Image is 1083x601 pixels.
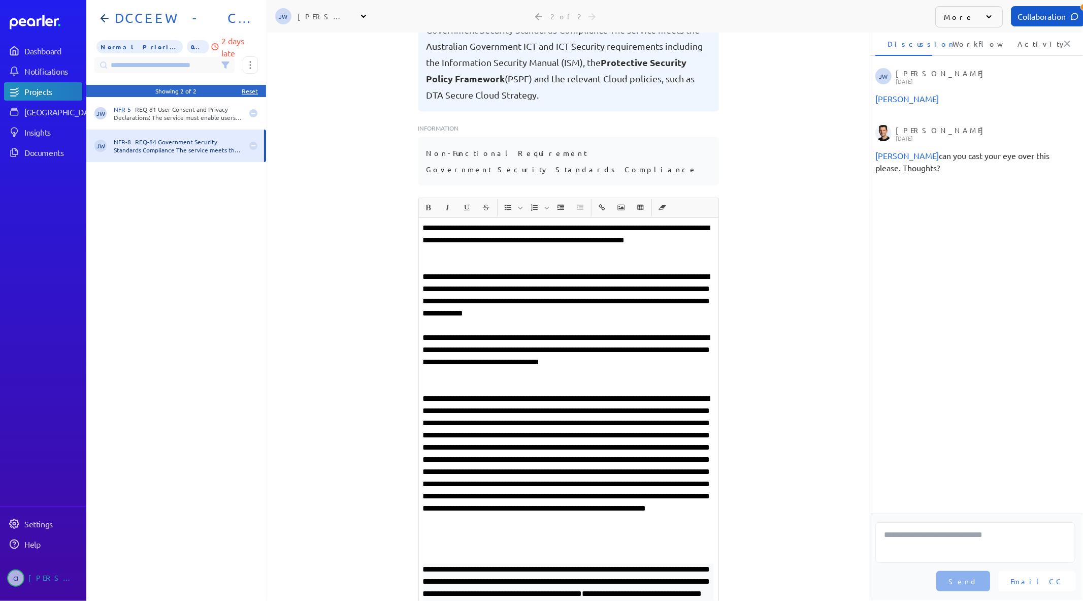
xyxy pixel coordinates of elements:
[594,199,611,216] button: Insert link
[4,515,82,533] a: Settings
[632,199,649,216] button: Insert table
[4,42,82,60] a: Dashboard
[552,199,570,216] button: Increase Indent
[896,135,1072,141] p: [DATE]
[875,125,892,141] img: James Layton
[24,107,100,117] div: [GEOGRAPHIC_DATA]
[1005,31,1062,56] li: Activity
[4,103,82,121] a: [GEOGRAPHIC_DATA]
[221,35,258,59] p: 2 days late
[96,40,183,53] span: Priority
[896,125,1072,141] div: [PERSON_NAME]
[24,127,81,137] div: Insights
[419,199,438,216] span: Bold
[420,199,437,216] button: Bold
[4,535,82,553] a: Help
[593,199,611,216] span: Insert link
[94,107,107,119] span: Jeremy Williams
[114,105,243,121] div: REQ-81 User Consent and Privacy Declarations: The service must enable users to accept a security/...
[1010,576,1063,586] span: Email CC
[875,93,939,104] span: James Layton
[28,570,79,587] div: [PERSON_NAME]
[940,31,997,56] li: Workflow
[24,147,81,157] div: Documents
[111,10,250,26] h1: DCCEEW - Compliance System
[998,571,1075,591] button: Email CC
[275,8,291,24] span: Jeremy Williams
[114,138,135,146] span: NFR-8
[936,571,990,591] button: Send
[24,46,81,56] div: Dashboard
[552,199,570,216] span: Increase Indent
[944,12,974,22] p: More
[499,199,524,216] span: Insert Unordered List
[114,105,135,113] span: NFR-5
[875,149,1075,174] div: can you cast your eye over this please. Thoughts?
[500,199,517,216] button: Insert Unordered List
[875,68,892,84] span: Jeremy Williams
[439,199,456,216] button: Italic
[4,143,82,162] a: Documents
[613,199,630,216] button: Insert Image
[156,87,197,95] div: Showing 2 of 2
[526,199,551,216] span: Insert Ordered List
[7,570,24,587] span: Carolina Irigoyen
[24,519,81,529] div: Settings
[187,40,209,53] span: 0% of Questions Completed
[242,87,258,95] div: Reset
[526,199,543,216] button: Insert Ordered List
[654,199,671,216] button: Clear Formatting
[4,123,82,141] a: Insights
[10,15,82,29] a: Dashboard
[571,199,589,216] span: Decrease Indent
[426,145,698,177] pre: Non-Functional Requirement Government Security Standards Compliance
[24,86,81,97] div: Projects
[114,138,243,154] div: REQ-84 Government Security Standards Compliance The service meets the Australian Government ICT a...
[24,66,81,76] div: Notifications
[478,199,495,216] button: Strike through
[875,31,932,56] li: Discussion
[896,78,1072,84] p: [DATE]
[94,140,107,152] span: Jeremy Williams
[875,150,939,161] span: Jon Mills
[458,199,476,216] button: Underline
[426,6,711,103] pre: REQ-84 Government Security Standards Compliance The service meets the Australian Government ICT a...
[298,11,348,21] div: [PERSON_NAME]
[948,576,978,586] span: Send
[4,82,82,101] a: Projects
[4,565,82,591] a: CI[PERSON_NAME]
[653,199,672,216] span: Clear Formatting
[477,199,496,216] span: Strike through
[418,123,719,133] p: Information
[551,12,581,21] div: 2 of 2
[24,539,81,549] div: Help
[4,62,82,80] a: Notifications
[896,68,1072,84] div: [PERSON_NAME]
[458,199,476,216] span: Underline
[612,199,631,216] span: Insert Image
